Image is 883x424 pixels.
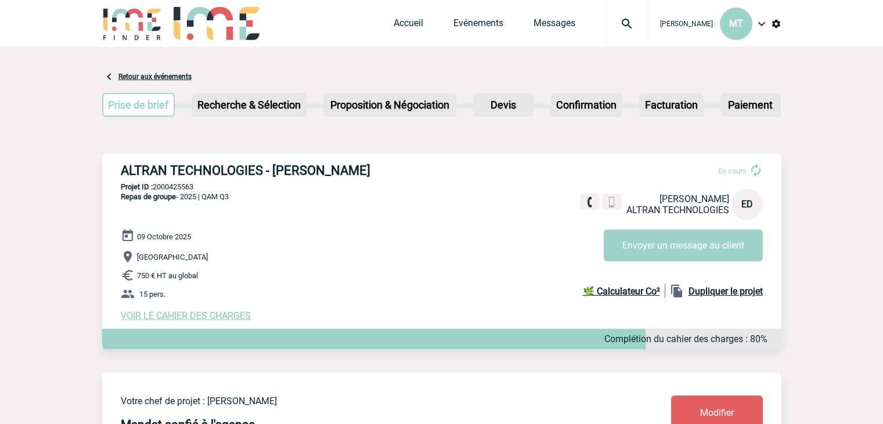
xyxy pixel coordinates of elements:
a: 🌿 Calculateur Co² [583,284,665,298]
span: 15 pers. [139,290,165,299]
span: Repas de groupe [121,192,176,201]
b: 🌿 Calculateur Co² [583,286,660,297]
span: 09 Octobre 2025 [137,232,191,241]
a: Accueil [394,17,423,34]
p: Proposition & Négociation [325,94,455,116]
b: Projet ID : [121,182,153,191]
img: portable.png [607,197,617,207]
a: Retour aux événements [118,73,192,81]
span: MT [729,18,743,29]
b: Dupliquer le projet [689,286,763,297]
p: 2000425563 [102,182,781,191]
p: Paiement [722,94,780,116]
p: Votre chef de projet : [PERSON_NAME] [121,396,603,407]
span: ED [741,199,753,210]
span: [PERSON_NAME] [659,193,729,204]
img: file_copy-black-24dp.png [670,284,684,298]
span: ALTRAN TECHNOLOGIES [626,204,729,215]
h3: ALTRAN TECHNOLOGIES - [PERSON_NAME] [121,163,469,178]
a: VOIR LE CAHIER DES CHARGES [121,310,251,321]
button: Envoyer un message au client [604,229,763,261]
p: Devis [474,94,532,116]
a: Messages [534,17,575,34]
span: [PERSON_NAME] [660,20,713,28]
img: fixe.png [585,197,595,207]
img: IME-Finder [102,7,163,40]
p: Prise de brief [103,94,174,116]
p: Confirmation [552,94,621,116]
p: Facturation [640,94,702,116]
span: [GEOGRAPHIC_DATA] [137,253,208,261]
span: Modifier [700,407,734,418]
span: En cours [718,167,747,175]
span: - 2025 | QAM Q3 [121,192,229,201]
p: Recherche & Sélection [193,94,305,116]
a: Evénements [453,17,503,34]
span: 750 € HT au global [137,271,198,280]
